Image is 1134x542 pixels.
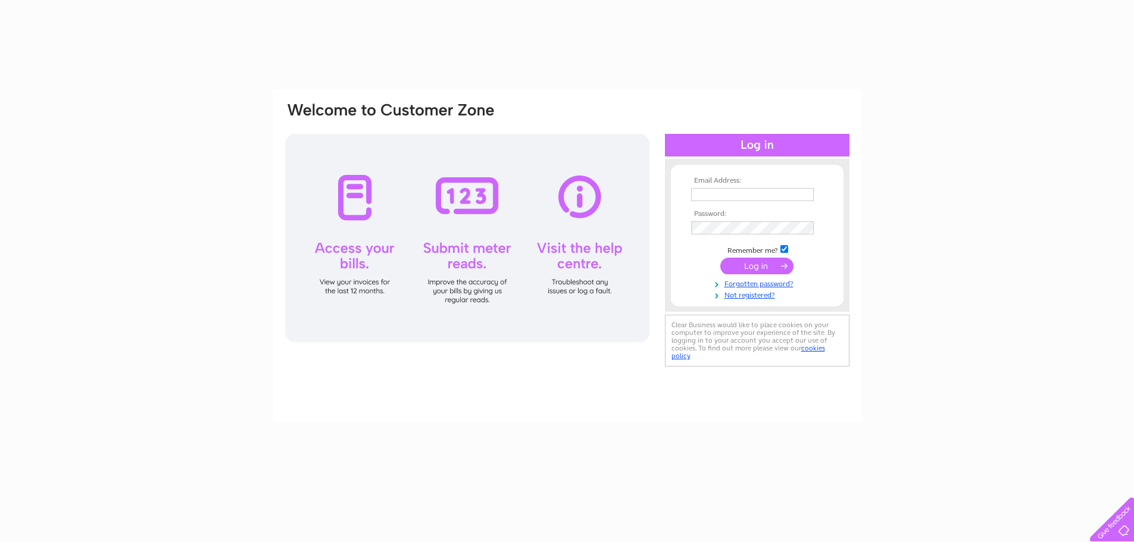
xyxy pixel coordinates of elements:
th: Email Address: [688,177,826,185]
div: Clear Business would like to place cookies on your computer to improve your experience of the sit... [665,315,849,366]
a: Not registered? [691,289,826,300]
td: Remember me? [688,243,826,255]
a: Forgotten password? [691,277,826,289]
th: Password: [688,210,826,218]
a: cookies policy [671,344,825,360]
input: Submit [720,258,794,274]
